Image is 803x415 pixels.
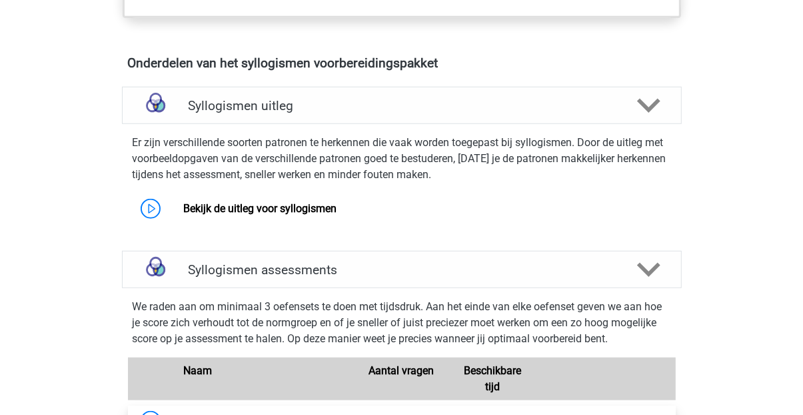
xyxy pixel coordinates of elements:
[188,262,616,278] h4: Syllogismen assessments
[133,135,671,183] p: Er zijn verschillende soorten patronen te herkennen die vaak worden toegepast bij syllogismen. Do...
[139,253,173,287] img: syllogismen assessments
[188,98,616,113] h4: Syllogismen uitleg
[117,87,687,124] a: uitleg Syllogismen uitleg
[183,202,337,215] a: Bekijk de uitleg voor syllogismen
[356,363,447,395] div: Aantal vragen
[447,363,538,395] div: Beschikbare tijd
[139,89,173,123] img: syllogismen uitleg
[117,251,687,288] a: assessments Syllogismen assessments
[173,363,356,395] div: Naam
[133,299,671,347] p: We raden aan om minimaal 3 oefensets te doen met tijdsdruk. Aan het einde van elke oefenset geven...
[128,55,676,71] h4: Onderdelen van het syllogismen voorbereidingspakket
